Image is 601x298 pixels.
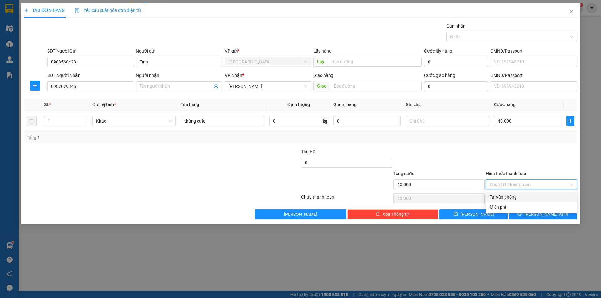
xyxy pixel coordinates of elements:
[44,102,49,107] span: SL
[225,48,311,54] div: VP gửi
[24,8,65,13] span: TẠO ĐƠN HÀNG
[424,81,488,91] input: Cước giao hàng
[517,212,522,217] span: printer
[376,212,380,217] span: delete
[313,73,333,78] span: Giao hàng
[301,149,316,154] span: Thu Hộ
[424,48,452,53] label: Cước lấy hàng
[313,81,330,91] span: Giao
[30,83,40,88] span: plus
[490,204,573,210] div: Miễn phí
[181,102,199,107] span: Tên hàng
[393,171,414,176] span: Tổng cước
[96,116,172,126] span: Khác
[491,72,577,79] div: CMND/Passport
[494,102,516,107] span: Cước hàng
[424,73,455,78] label: Cước giao hàng
[328,57,422,67] input: Dọc đường
[229,57,307,67] span: Đà Lạt
[424,57,488,67] input: Cước lấy hàng
[524,211,568,218] span: [PERSON_NAME] và In
[347,209,439,219] button: deleteXóa Thông tin
[330,81,422,91] input: Dọc đường
[30,81,40,91] button: plus
[284,211,317,218] span: [PERSON_NAME]
[439,209,507,219] button: save[PERSON_NAME]
[225,73,242,78] span: VP Nhận
[490,194,573,200] div: Tại văn phòng
[300,194,393,205] div: Chưa thanh toán
[333,116,401,126] input: 0
[92,102,116,107] span: Đơn vị tính
[255,209,346,219] button: [PERSON_NAME]
[27,134,232,141] div: Tổng: 1
[136,72,222,79] div: Người nhận
[509,209,577,219] button: printer[PERSON_NAME] và In
[313,48,331,53] span: Lấy hàng
[75,8,141,13] span: Yêu cầu xuất hóa đơn điện tử
[567,119,574,124] span: plus
[486,171,527,176] label: Hình thức thanh toán
[136,48,222,54] div: Người gửi
[566,116,574,126] button: plus
[406,116,489,126] input: Ghi Chú
[383,211,410,218] span: Xóa Thông tin
[569,9,574,14] span: close
[446,23,465,28] label: Gán nhãn
[403,98,491,111] th: Ghi chú
[460,211,494,218] span: [PERSON_NAME]
[562,3,580,21] button: Close
[47,48,133,54] div: SĐT Người Gửi
[288,102,310,107] span: Định lượng
[313,57,328,67] span: Lấy
[213,84,218,89] span: user-add
[491,48,577,54] div: CMND/Passport
[333,102,357,107] span: Giá trị hàng
[454,212,458,217] span: save
[27,116,37,126] button: delete
[47,72,133,79] div: SĐT Người Nhận
[322,116,328,126] span: kg
[229,82,307,91] span: Phan Thiết
[24,8,28,13] span: plus
[75,8,80,13] img: icon
[181,116,264,126] input: VD: Bàn, Ghế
